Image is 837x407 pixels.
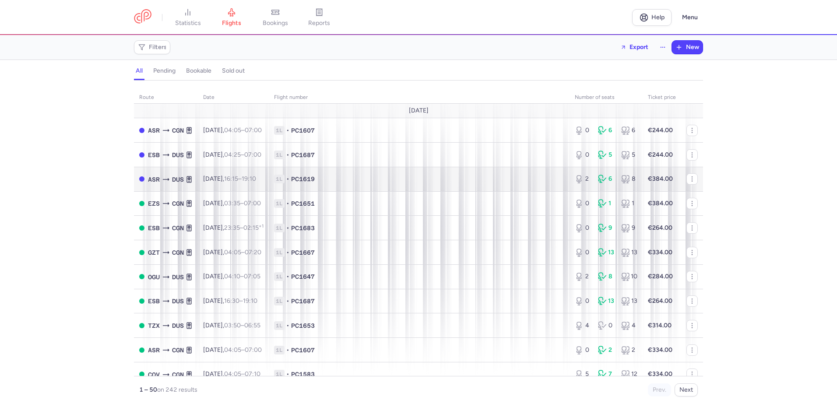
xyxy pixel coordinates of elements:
span: Export [630,44,648,50]
time: 04:05 [224,126,241,134]
div: 9 [621,224,637,232]
span: 1L [274,346,285,354]
span: CGN [172,370,184,379]
button: Export [615,40,654,54]
span: 1L [274,248,285,257]
div: 9 [598,224,614,232]
span: DUS [172,272,184,282]
time: 19:10 [242,175,256,182]
span: ESB [148,223,160,233]
span: DUS [172,175,184,184]
span: [DATE], [203,200,261,207]
span: • [286,346,289,354]
div: 0 [575,297,591,305]
span: • [286,175,289,183]
span: COV [148,370,160,379]
span: – [224,297,257,305]
span: – [224,224,264,232]
h4: all [136,67,143,75]
span: 1L [274,297,285,305]
strong: €264.00 [648,224,672,232]
span: – [224,151,261,158]
span: PC1607 [291,346,315,354]
time: 03:50 [224,322,241,329]
span: 1L [274,126,285,135]
div: 8 [598,272,614,281]
div: 2 [575,272,591,281]
button: New [672,41,703,54]
span: GZT [148,248,160,257]
time: 07:00 [245,126,262,134]
span: [DATE], [203,175,256,182]
th: Flight number [269,91,570,104]
div: 0 [598,321,614,330]
strong: €334.00 [648,370,672,378]
div: 0 [575,224,591,232]
time: 19:10 [243,297,257,305]
span: PC1607 [291,126,315,135]
span: – [224,346,262,354]
div: 2 [575,175,591,183]
span: [DATE], [203,224,264,232]
span: • [286,272,289,281]
div: 5 [621,151,637,159]
span: ASR [148,345,160,355]
span: PC1653 [291,321,315,330]
time: 07:05 [244,273,260,280]
span: 1L [274,199,285,208]
time: 03:35 [224,200,240,207]
span: • [286,151,289,159]
time: 04:05 [224,346,241,354]
div: 6 [598,175,614,183]
span: [DATE], [203,151,261,158]
span: 1L [274,272,285,281]
span: [DATE] [409,107,429,114]
button: Menu [677,9,703,26]
div: 0 [575,126,591,135]
time: 04:05 [224,249,241,256]
span: 1L [274,224,285,232]
span: PC1651 [291,199,315,208]
div: 13 [621,248,637,257]
div: 2 [621,346,637,354]
sup: +1 [259,223,264,229]
div: 5 [575,370,591,379]
strong: €244.00 [648,151,673,158]
span: [DATE], [203,370,260,378]
div: 2 [598,346,614,354]
span: DUS [172,321,184,330]
div: 4 [621,321,637,330]
span: OGU [148,272,160,282]
strong: €264.00 [648,297,672,305]
span: CGN [172,223,184,233]
a: CitizenPlane red outlined logo [134,9,151,25]
h4: bookable [186,67,211,75]
div: 10 [621,272,637,281]
span: • [286,126,289,135]
span: [DATE], [203,346,262,354]
div: 5 [598,151,614,159]
strong: €284.00 [648,273,673,280]
strong: 1 – 50 [139,386,157,393]
strong: €384.00 [648,200,673,207]
time: 07:00 [245,346,262,354]
div: 1 [621,199,637,208]
span: [DATE], [203,126,262,134]
span: Help [651,14,665,21]
time: 16:30 [224,297,239,305]
a: reports [297,8,341,27]
span: PC1683 [291,224,315,232]
a: flights [210,8,253,27]
span: – [224,175,256,182]
span: CGN [172,345,184,355]
div: 0 [575,151,591,159]
span: 1L [274,175,285,183]
time: 07:00 [244,200,261,207]
span: ASR [148,175,160,184]
span: Filters [149,44,167,51]
span: PC1619 [291,175,315,183]
span: DUS [172,150,184,160]
span: [DATE], [203,297,257,305]
th: Ticket price [643,91,681,104]
span: • [286,199,289,208]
